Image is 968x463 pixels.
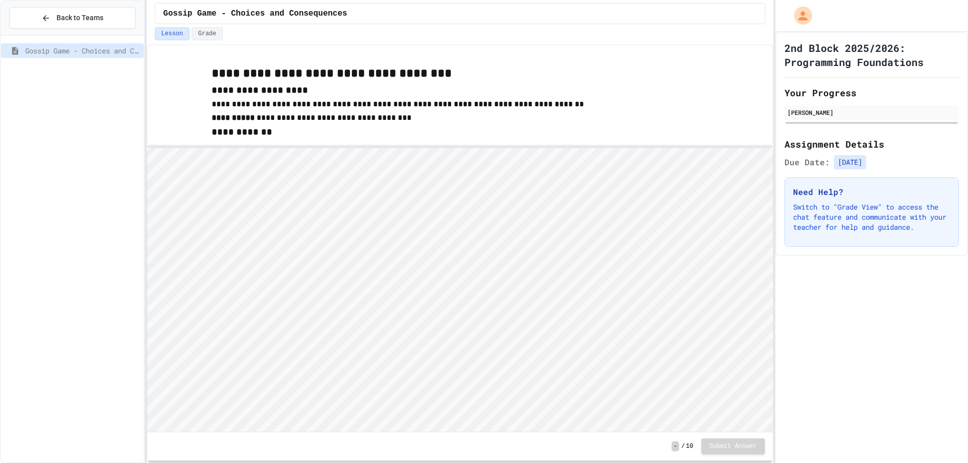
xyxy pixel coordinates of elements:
span: 10 [686,442,693,450]
div: [PERSON_NAME] [788,108,956,117]
h3: Need Help? [793,186,950,198]
span: Submit Answer [709,442,757,450]
span: Back to Teams [56,13,103,23]
span: [DATE] [834,155,866,169]
div: My Account [783,4,815,27]
span: Due Date: [784,156,830,168]
span: / [681,442,685,450]
h2: Your Progress [784,86,959,100]
button: Back to Teams [9,7,136,29]
h1: 2nd Block 2025/2026: Programming Foundations [784,41,959,69]
h2: Assignment Details [784,137,959,151]
span: Gossip Game - Choices and Consequences [163,8,347,20]
span: - [672,441,679,451]
span: Gossip Game - Choices and Consequences [25,45,140,56]
p: Switch to "Grade View" to access the chat feature and communicate with your teacher for help and ... [793,202,950,232]
button: Grade [192,27,223,40]
iframe: Snap! Programming Environment [147,148,773,432]
button: Submit Answer [701,438,765,454]
button: Lesson [155,27,190,40]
